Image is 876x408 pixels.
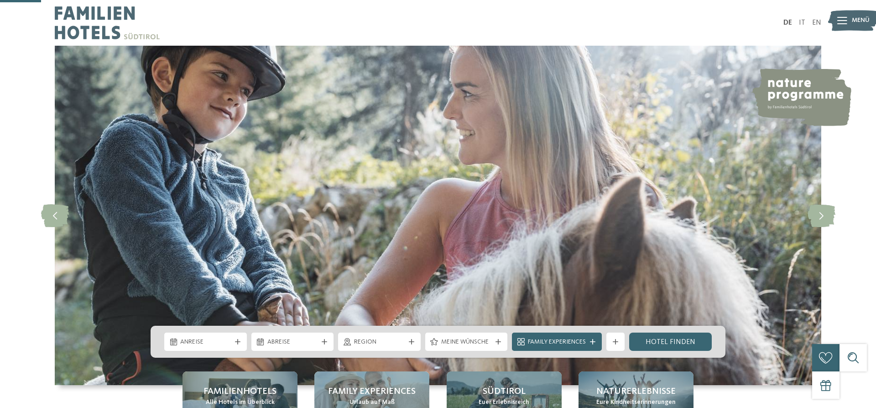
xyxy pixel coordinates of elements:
span: Familienhotels [203,385,276,398]
span: Family Experiences [328,385,416,398]
span: Family Experiences [528,338,586,347]
img: nature programme by Familienhotels Südtirol [751,69,851,126]
a: DE [783,19,792,26]
span: Meine Wünsche [441,338,492,347]
span: Menü [852,16,870,25]
span: Alle Hotels im Überblick [206,398,275,407]
a: Hotel finden [629,333,712,351]
a: EN [812,19,821,26]
span: Eure Kindheitserinnerungen [596,398,676,407]
a: IT [799,19,805,26]
span: Naturerlebnisse [596,385,676,398]
span: Anreise [180,338,231,347]
span: Abreise [267,338,318,347]
img: Familienhotels Südtirol: The happy family places [55,46,821,385]
span: Euer Erlebnisreich [479,398,529,407]
span: Region [354,338,405,347]
span: Südtirol [483,385,526,398]
span: Urlaub auf Maß [349,398,395,407]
